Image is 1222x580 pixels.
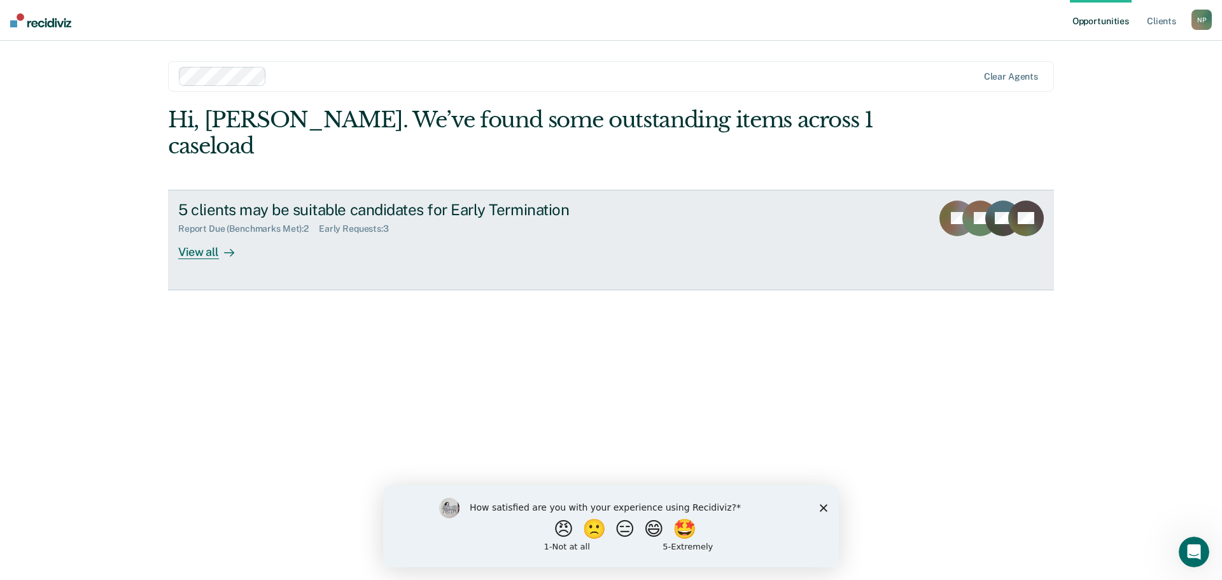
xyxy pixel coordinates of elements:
[168,107,877,159] div: Hi, [PERSON_NAME]. We’ve found some outstanding items across 1 caseload
[178,223,319,234] div: Report Due (Benchmarks Met) : 2
[178,234,249,259] div: View all
[10,13,71,27] img: Recidiviz
[1191,10,1212,30] button: NP
[178,201,625,219] div: 5 clients may be suitable candidates for Early Termination
[383,485,839,567] iframe: Survey by Kim from Recidiviz
[1179,537,1209,567] iframe: Intercom live chat
[319,223,399,234] div: Early Requests : 3
[168,190,1054,290] a: 5 clients may be suitable candidates for Early TerminationReport Due (Benchmarks Met):2Early Requ...
[984,71,1038,82] div: Clear agents
[1191,10,1212,30] div: N P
